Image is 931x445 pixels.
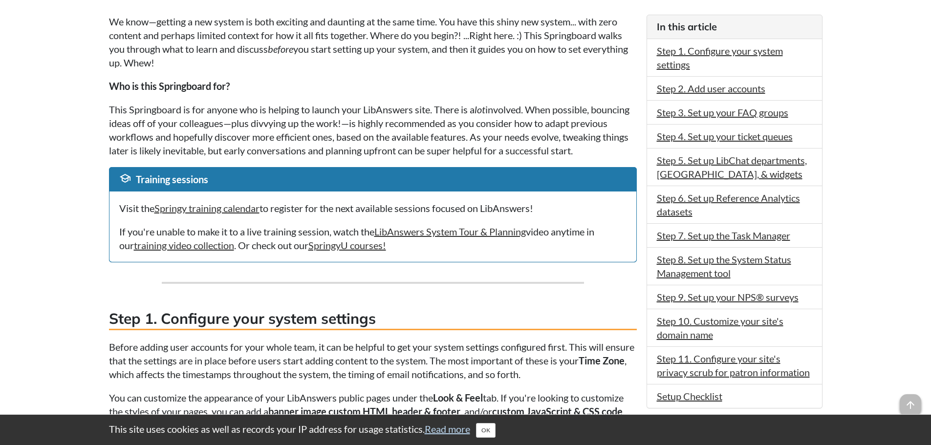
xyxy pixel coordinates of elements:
p: You can customize the appearance of your LibAnswers public pages under the tab. If you're looking... [109,391,637,432]
p: Visit the to register for the next available sessions focused on LibAnswers! [119,201,627,215]
em: lot [475,104,485,115]
strong: Time Zone [579,355,625,366]
a: arrow_upward [900,395,921,407]
a: Step 3. Set up your FAQ groups [657,106,788,118]
span: custom HTML header & footer [328,405,460,417]
span: school [119,172,131,184]
a: Step 4. Set up your ticket queues [657,130,793,142]
p: If you're unable to make it to a live training session, watch the video anytime in our . Or check... [119,225,627,252]
span: custom JavaScript & CSS code [492,405,623,417]
div: This site uses cookies as well as records your IP address for usage statistics. [99,422,832,438]
h3: In this article [657,20,812,34]
a: Step 9. Set up your NPS® surveys [657,291,799,303]
a: Step 6. Set up Reference Analytics datasets [657,192,800,217]
a: Step 1. Configure your system settings [657,45,783,70]
a: training video collection [134,239,234,251]
a: SpringyU courses! [308,239,386,251]
a: Setup Checklist [657,390,722,402]
a: Step 5. Set up LibChat departments, [GEOGRAPHIC_DATA], & widgets [657,154,807,180]
h3: Step 1. Configure your system settings [109,308,637,330]
span: Training sessions [136,173,208,185]
em: before [268,43,293,55]
a: LibAnswers System Tour & Planning [374,226,526,237]
p: This Springboard is for anyone who is helping to launch your LibAnswers site. There is a involved... [109,103,637,157]
a: Step 2. Add user accounts [657,83,765,94]
p: We know—getting a new system is both exciting and daunting at the same time. You have this shiny ... [109,15,637,69]
a: Step 7. Set up the Task Manager [657,230,790,241]
span: banner image [268,405,326,417]
p: Before adding user accounts for your whole team, it can be helpful to get your system settings co... [109,340,637,381]
a: Step 10. Customize your site's domain name [657,315,783,340]
a: Step 8. Set up the System Status Management tool [657,254,791,279]
a: Step 11. Configure your site's privacy scrub for patron information [657,353,810,378]
strong: Look & Feel [433,392,483,403]
button: Close [476,423,496,438]
a: Springy training calendar [154,202,260,214]
a: Read more [425,423,470,435]
span: arrow_upward [900,394,921,416]
strong: Who is this Springboard for? [109,80,230,92]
